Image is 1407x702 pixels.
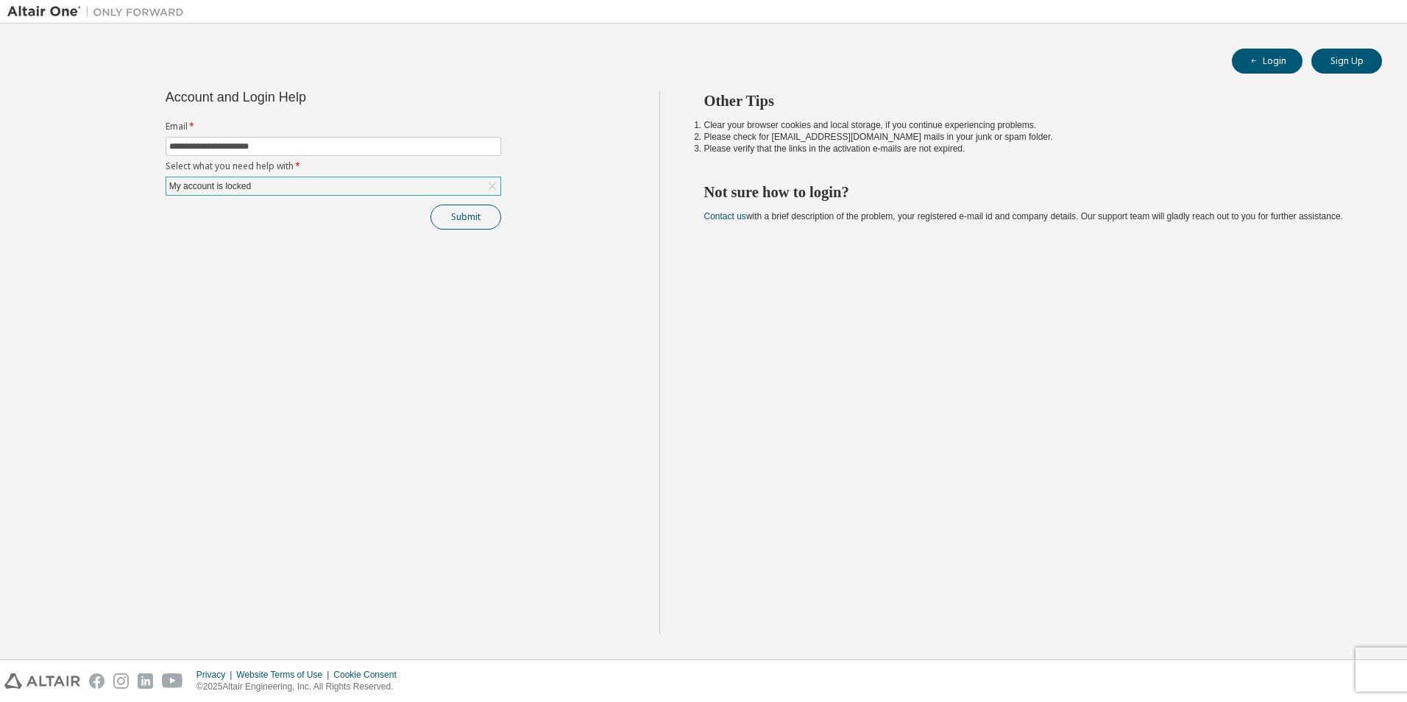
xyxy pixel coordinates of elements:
li: Please verify that the links in the activation e-mails are not expired. [704,143,1356,155]
h2: Not sure how to login? [704,182,1356,202]
label: Select what you need help with [166,160,501,172]
button: Sign Up [1311,49,1382,74]
img: altair_logo.svg [4,673,80,689]
a: Contact us [704,211,746,221]
p: © 2025 Altair Engineering, Inc. All Rights Reserved. [196,681,405,693]
img: youtube.svg [162,673,183,689]
button: Login [1232,49,1303,74]
div: Website Terms of Use [236,669,333,681]
div: My account is locked [167,178,253,194]
h2: Other Tips [704,91,1356,110]
div: Account and Login Help [166,91,434,103]
div: Privacy [196,669,236,681]
button: Submit [430,205,501,230]
span: with a brief description of the problem, your registered e-mail id and company details. Our suppo... [704,211,1343,221]
img: instagram.svg [113,673,129,689]
div: Cookie Consent [333,669,405,681]
label: Email [166,121,501,132]
div: My account is locked [166,177,500,195]
img: linkedin.svg [138,673,153,689]
img: facebook.svg [89,673,104,689]
li: Please check for [EMAIL_ADDRESS][DOMAIN_NAME] mails in your junk or spam folder. [704,131,1356,143]
img: Altair One [7,4,191,19]
li: Clear your browser cookies and local storage, if you continue experiencing problems. [704,119,1356,131]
